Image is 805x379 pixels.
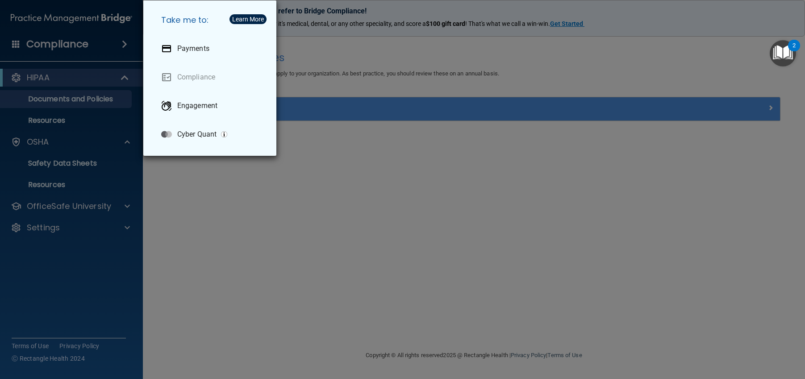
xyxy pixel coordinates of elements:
h5: Take me to: [154,8,269,33]
p: Engagement [177,101,217,110]
div: Learn More [232,16,264,22]
button: Open Resource Center, 2 new notifications [770,40,796,67]
a: Engagement [154,93,269,118]
p: Payments [177,44,209,53]
a: Compliance [154,65,269,90]
a: Payments [154,36,269,61]
div: 2 [792,46,796,57]
button: Learn More [229,14,267,24]
a: Cyber Quant [154,122,269,147]
p: Cyber Quant [177,130,217,139]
